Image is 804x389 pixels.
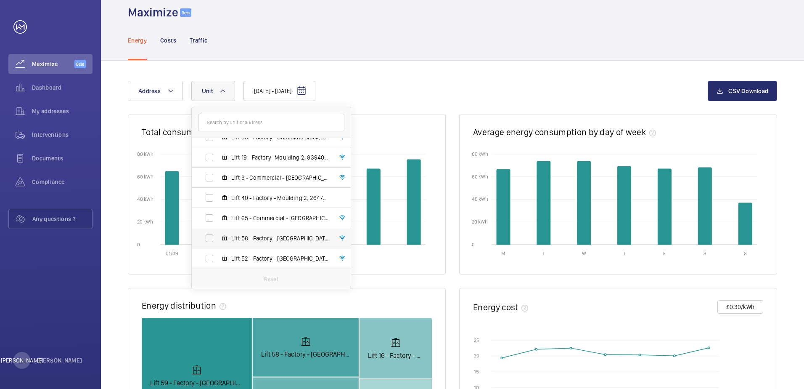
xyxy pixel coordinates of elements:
text: 0 [472,241,475,247]
span: Interventions [32,131,93,139]
text: S [744,250,747,256]
span: Beta [180,8,191,17]
span: Lift 40 - Factory - Moulding 2, 26473341 [231,194,329,202]
text: 01/09 [166,250,178,256]
h2: Energy distribution [142,300,216,311]
button: Unit [191,81,235,101]
text: 25 [474,337,479,343]
text: 40 kWh [472,196,488,202]
p: [PERSON_NAME] [37,356,82,365]
text: 0 [137,241,140,247]
text: T [542,250,545,256]
button: [DATE] - [DATE] [243,81,316,101]
span: Unit [202,88,213,94]
span: Documents [32,154,93,163]
path: Friday 67.02 [658,169,671,245]
path: 2025-09-06T00:00:00.000 66.84 [367,169,380,245]
path: Sunday 36.7 [738,203,752,245]
span: Lift 58 - Factory - [GEOGRAPHIC_DATA] [231,234,329,242]
p: [PERSON_NAME] [1,356,43,365]
text: 80 kWh [137,151,153,157]
path: Monday 66.72 [497,169,510,245]
text: 20 kWh [472,219,488,225]
span: Beta [74,60,86,68]
text: 15 [474,369,479,375]
span: Maximize [32,60,74,68]
text: F [663,250,666,256]
span: Dashboard [32,83,93,92]
text: M [501,250,505,256]
p: Reset [264,275,278,283]
span: Lift 3 - Commercial - [GEOGRAPHIC_DATA] [231,173,329,182]
button: CSV Download [708,81,777,101]
text: 60 kWh [472,173,488,179]
text: 20 [474,353,479,359]
text: 60 kWh [137,173,153,179]
h2: Average energy consumption by day of week [473,127,646,137]
path: 2025-09-07T00:00:00.000 75.25 [407,160,421,245]
span: [DATE] - [DATE] [254,87,292,95]
path: Saturday 68.03 [698,168,711,245]
span: Lift 65 - Commercial - [GEOGRAPHIC_DATA], 71128489 [231,214,329,222]
p: Traffic [190,36,207,45]
p: Energy [128,36,147,45]
text: W [582,250,586,256]
text: 20 kWh [137,219,153,225]
span: Lift 52 - Factory - [GEOGRAPHIC_DATA] [231,254,329,263]
span: Address [138,88,161,94]
path: Wednesday 73.54 [577,161,591,245]
button: £0.30/kWh [717,300,763,314]
span: My addresses [32,107,93,115]
text: 80 kWh [472,151,488,157]
span: Lift 19 - Factory -Moulding 2, 83940828 [231,153,329,162]
button: Address [128,81,183,101]
h2: Total consumption [142,127,214,137]
text: S [703,250,706,256]
path: Tuesday 73.6 [537,161,550,245]
path: 2025-09-01T00:00:00.000 64.65 [165,171,179,245]
h2: Energy cost [473,302,518,312]
h1: Maximize [128,5,178,20]
input: Search by unit or address [198,114,344,131]
p: Costs [160,36,176,45]
span: CSV Download [728,88,768,94]
span: Compliance [32,178,93,186]
text: 40 kWh [137,196,153,202]
text: T [623,250,626,256]
span: Any questions ? [32,215,92,223]
path: Thursday 69.22 [618,166,631,245]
